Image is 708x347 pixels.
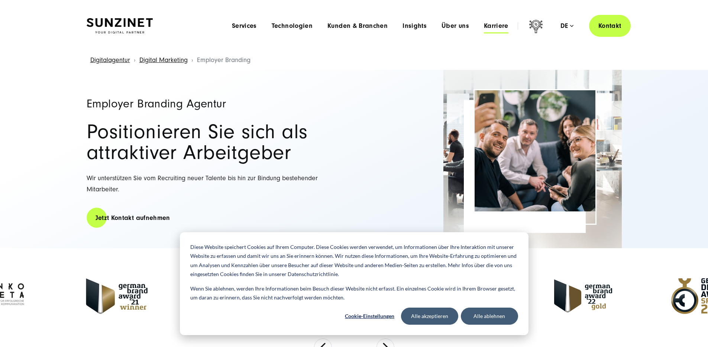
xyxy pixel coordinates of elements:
button: Cookie-Einstellungen [341,308,398,325]
div: de [560,22,573,30]
div: Cookie banner [180,232,528,335]
img: German Brand Award 2022 Gold Winner - employer branding agentur SUNZINET [554,279,612,312]
a: Kontakt [589,15,631,37]
a: Kunden & Branchen [327,22,388,30]
img: SUNZINET Full Service Digital Agentur [87,18,153,34]
a: Technologien [272,22,313,30]
h2: Positionieren Sie sich als attraktiver Arbeitgeber [87,121,347,163]
button: Alle ablehnen [461,308,518,325]
a: Services [232,22,257,30]
a: Digital Marketing [139,56,188,64]
img: German Brand Award 2021 Winner - employer branding agentur SUNZINET [83,274,150,318]
h1: Employer Branding Agentur [87,98,347,110]
span: Wir unterstützen Sie vom Recruiting neuer Talente bis hin zur Bindung bestehender Mitarbeiter. [87,174,318,194]
a: Karriere [484,22,508,30]
p: Wenn Sie ablehnen, werden Ihre Informationen beim Besuch dieser Website nicht erfasst. Ein einzel... [190,284,518,302]
img: Employer Branding Agentur Bürosituation [443,70,622,248]
p: Diese Website speichert Cookies auf Ihrem Computer. Diese Cookies werden verwendet, um Informatio... [190,243,518,279]
a: Insights [403,22,427,30]
a: Digitalagentur [90,56,130,64]
img: Employer Branding Agentur - Mitarbeitersituation [475,90,595,211]
a: Jetzt Kontakt aufnehmen [87,207,179,228]
a: Über uns [442,22,469,30]
button: Alle akzeptieren [401,308,458,325]
span: Employer Branding [197,56,250,64]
